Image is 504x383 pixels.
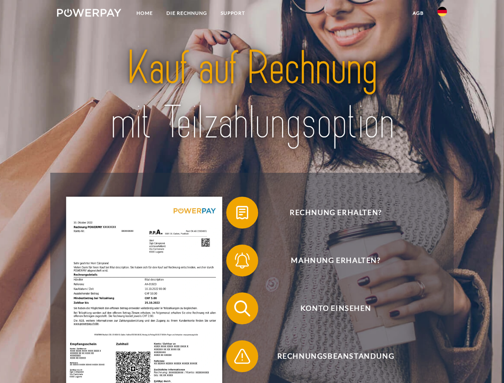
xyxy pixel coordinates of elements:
span: Konto einsehen [238,292,433,324]
button: Konto einsehen [226,292,434,324]
img: qb_bell.svg [232,251,252,270]
span: Rechnung erhalten? [238,197,433,229]
span: Rechnungsbeanstandung [238,340,433,372]
img: logo-powerpay-white.svg [57,9,121,17]
a: Home [130,6,160,20]
button: Rechnungsbeanstandung [226,340,434,372]
a: SUPPORT [214,6,252,20]
img: de [437,7,447,16]
img: qb_bill.svg [232,203,252,223]
span: Mahnung erhalten? [238,245,433,276]
a: DIE RECHNUNG [160,6,214,20]
button: Rechnung erhalten? [226,197,434,229]
button: Mahnung erhalten? [226,245,434,276]
a: agb [406,6,431,20]
img: qb_warning.svg [232,346,252,366]
img: title-powerpay_de.svg [76,38,428,153]
img: qb_search.svg [232,298,252,318]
